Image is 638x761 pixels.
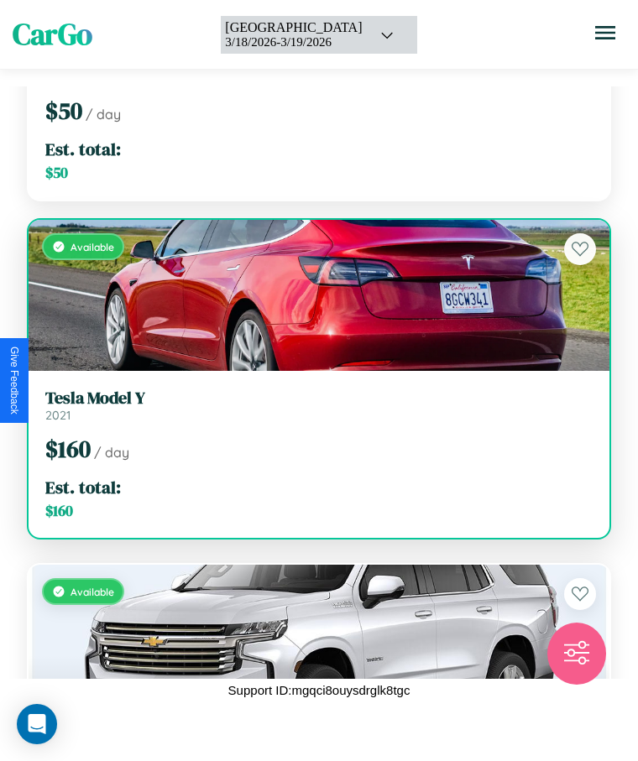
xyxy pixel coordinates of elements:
[8,347,20,414] div: Give Feedback
[86,106,121,122] span: / day
[225,20,362,35] div: [GEOGRAPHIC_DATA]
[71,586,114,598] span: Available
[45,95,82,127] span: $ 50
[228,679,411,701] p: Support ID: mgqci8ouysdrglk8tgc
[71,241,114,253] span: Available
[45,475,121,499] span: Est. total:
[45,163,68,183] span: $ 50
[225,35,362,50] div: 3 / 18 / 2026 - 3 / 19 / 2026
[45,388,593,408] h3: Tesla Model Y
[13,14,92,55] span: CarGo
[45,388,593,423] a: Tesla Model Y2021
[45,408,71,423] span: 2021
[45,501,73,521] span: $ 160
[94,444,129,461] span: / day
[17,704,57,744] div: Open Intercom Messenger
[45,137,121,161] span: Est. total:
[45,433,91,465] span: $ 160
